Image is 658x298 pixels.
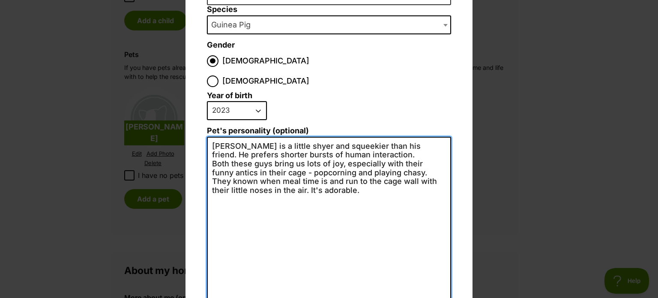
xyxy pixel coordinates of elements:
[208,19,259,31] span: Guinea Pig
[222,55,309,67] span: [DEMOGRAPHIC_DATA]
[207,41,235,50] label: Gender
[207,15,451,34] span: Guinea Pig
[207,5,451,14] label: Species
[207,91,252,100] label: Year of birth
[222,75,309,87] span: [DEMOGRAPHIC_DATA]
[207,126,451,135] label: Pet's personality (optional)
